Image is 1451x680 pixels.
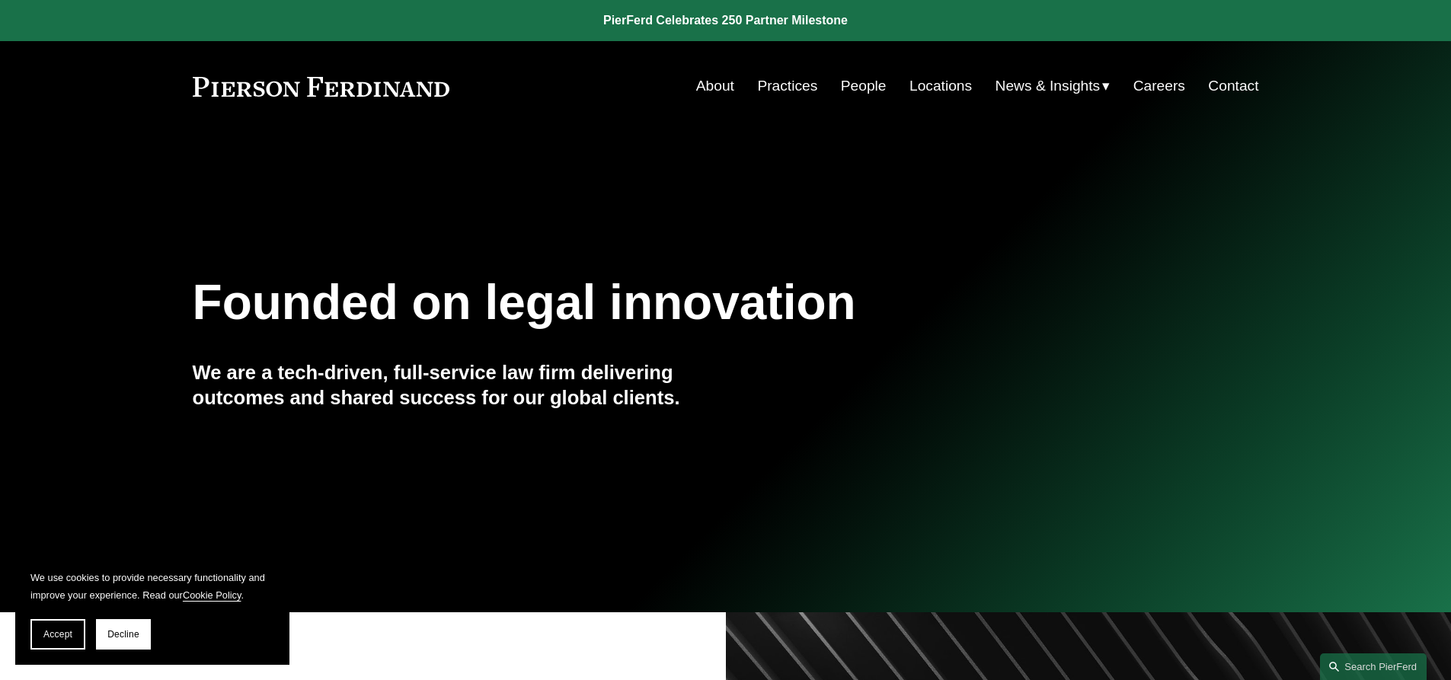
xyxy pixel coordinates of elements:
[757,72,817,101] a: Practices
[1208,72,1258,101] a: Contact
[183,589,241,601] a: Cookie Policy
[841,72,887,101] a: People
[193,360,726,410] h4: We are a tech-driven, full-service law firm delivering outcomes and shared success for our global...
[30,569,274,604] p: We use cookies to provide necessary functionality and improve your experience. Read our .
[909,72,972,101] a: Locations
[696,72,734,101] a: About
[43,629,72,640] span: Accept
[96,619,151,650] button: Decline
[107,629,139,640] span: Decline
[1133,72,1185,101] a: Careers
[193,275,1082,330] h1: Founded on legal innovation
[1320,653,1427,680] a: Search this site
[996,72,1111,101] a: folder dropdown
[996,73,1101,100] span: News & Insights
[30,619,85,650] button: Accept
[15,554,289,665] section: Cookie banner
